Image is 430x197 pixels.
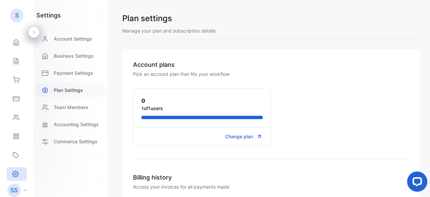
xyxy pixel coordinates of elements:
[141,105,263,112] p: 1 of 1 users
[36,135,105,148] a: Commerce Settings
[225,133,263,140] button: Change plan
[54,121,99,128] p: Accounting Settings
[133,60,409,69] h1: Account plans
[54,52,94,59] p: Business Settings
[133,173,409,182] h1: Billing history
[225,133,253,140] span: Change plan
[10,186,18,195] p: SS
[133,183,409,190] p: Access your invoices for all payments made
[402,169,430,197] iframe: LiveChat chat widget
[36,11,61,20] h1: settings
[54,104,88,111] p: Team Members
[36,100,105,114] a: Team Members
[36,83,105,97] a: Plan Settings
[36,66,105,80] a: Payment Settings
[36,117,105,131] a: Accounting Settings
[54,138,97,145] p: Commerce Settings
[122,12,420,24] h1: Plan settings
[54,69,93,77] p: Payment Settings
[122,27,420,34] p: Manage your plan and subscription details
[54,35,92,42] p: Account Settings
[15,11,19,20] p: S
[36,32,105,46] a: Account Settings
[133,89,271,128] div: 0
[133,70,409,78] p: Pick an account plan that fits your workflow
[54,87,83,94] p: Plan Settings
[36,49,105,63] a: Business Settings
